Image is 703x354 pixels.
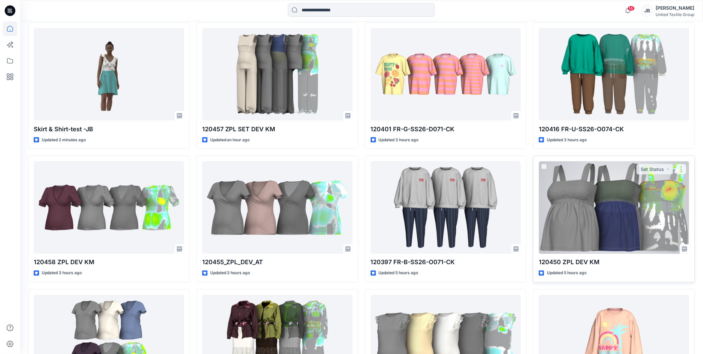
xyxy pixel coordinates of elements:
a: 120416 FR-U-SS26-O074-CK [539,28,689,121]
a: 120450 ZPL DEV KM [539,161,689,254]
a: 120457 ZPL SET DEV KM [202,28,353,121]
p: Updated 5 hours ago [547,270,587,277]
a: 120455_ZPL_DEV_AT [202,161,353,254]
p: 120416 FR-U-SS26-O074-CK [539,125,689,134]
a: 120458 ZPL DEV KM [34,161,184,254]
p: Updated 3 hours ago [547,137,587,144]
p: Updated 3 hours ago [42,270,82,277]
p: Updated 3 hours ago [379,137,419,144]
p: 120450 ZPL DEV KM [539,258,689,267]
div: United Textile Group [656,12,695,17]
p: Updated an hour ago [210,137,250,144]
p: Skirt & Shirt-test -JB [34,125,184,134]
a: Skirt & Shirt-test -JB [34,28,184,121]
span: 14 [628,6,635,11]
p: 120455_ZPL_DEV_AT [202,258,353,267]
p: 120458 ZPL DEV KM [34,258,184,267]
p: Updated 5 hours ago [379,270,418,277]
a: 120397 FR-B-SS26-O071-CK [371,161,521,254]
div: [PERSON_NAME] [656,4,695,12]
p: 120397 FR-B-SS26-O071-CK [371,258,521,267]
a: 120401 FR-G-SS26-D071-CK [371,28,521,121]
div: JB [641,5,653,17]
p: Updated 3 hours ago [210,270,250,277]
p: 120457 ZPL SET DEV KM [202,125,353,134]
p: Updated 2 minutes ago [42,137,86,144]
p: 120401 FR-G-SS26-D071-CK [371,125,521,134]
